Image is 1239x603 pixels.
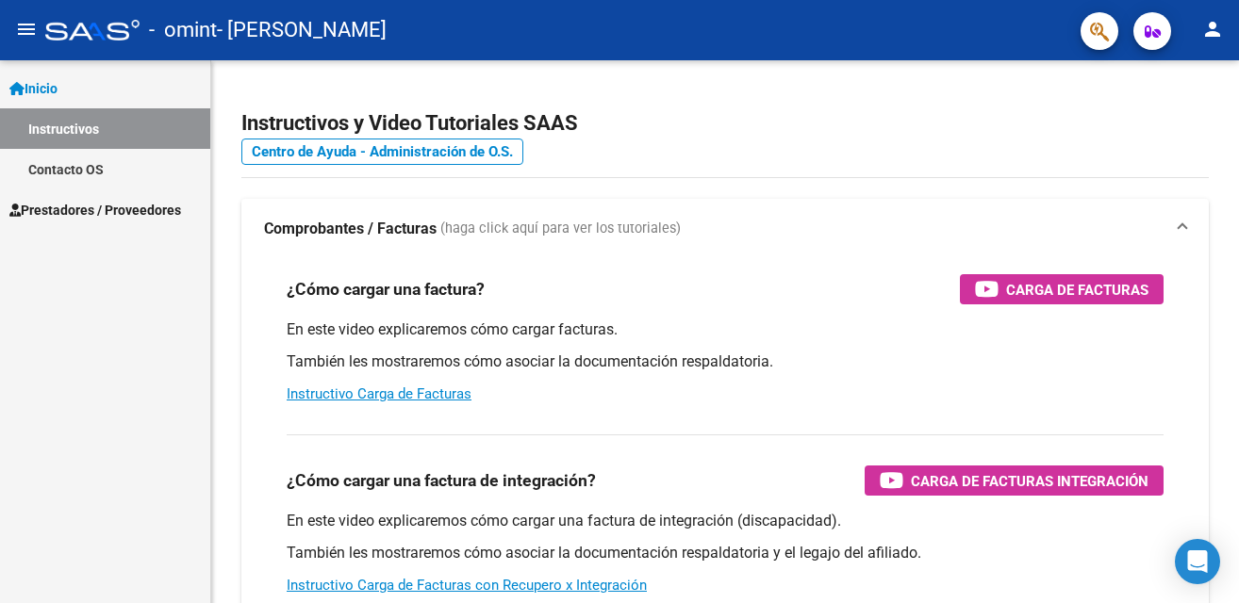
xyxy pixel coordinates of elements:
mat-icon: menu [15,18,38,41]
a: Centro de Ayuda - Administración de O.S. [241,139,523,165]
p: También les mostraremos cómo asociar la documentación respaldatoria. [287,351,1164,372]
h2: Instructivos y Video Tutoriales SAAS [241,106,1209,141]
span: Carga de Facturas Integración [911,469,1148,493]
p: En este video explicaremos cómo cargar una factura de integración (discapacidad). [287,511,1164,531]
a: Instructivo Carga de Facturas con Recupero x Integración [287,577,647,594]
span: Carga de Facturas [1006,278,1148,301]
span: - [PERSON_NAME] [217,9,387,51]
span: Inicio [9,78,58,99]
strong: Comprobantes / Facturas [264,219,437,239]
div: Open Intercom Messenger [1175,539,1220,584]
h3: ¿Cómo cargar una factura? [287,276,485,302]
mat-icon: person [1201,18,1224,41]
button: Carga de Facturas [960,274,1164,304]
p: También les mostraremos cómo asociar la documentación respaldatoria y el legajo del afiliado. [287,543,1164,563]
p: En este video explicaremos cómo cargar facturas. [287,319,1164,340]
button: Carga de Facturas Integración [865,465,1164,496]
h3: ¿Cómo cargar una factura de integración? [287,467,596,494]
span: Prestadores / Proveedores [9,200,181,220]
span: (haga click aquí para ver los tutoriales) [440,219,681,239]
mat-expansion-panel-header: Comprobantes / Facturas (haga click aquí para ver los tutoriales) [241,199,1209,259]
span: - omint [149,9,217,51]
a: Instructivo Carga de Facturas [287,385,471,402]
